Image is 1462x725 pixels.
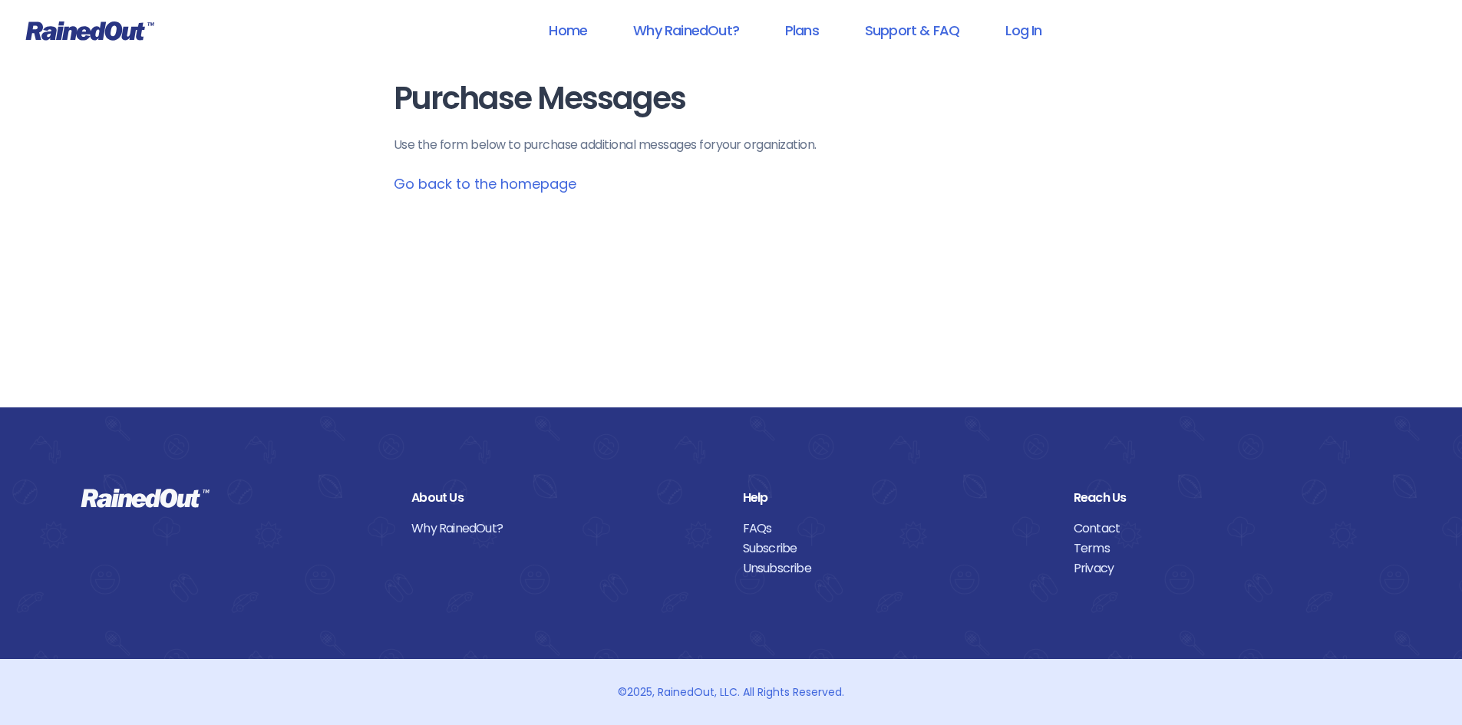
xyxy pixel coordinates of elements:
[743,488,1051,508] div: Help
[1074,539,1381,559] a: Terms
[845,13,979,48] a: Support & FAQ
[613,13,759,48] a: Why RainedOut?
[529,13,607,48] a: Home
[1074,519,1381,539] a: Contact
[1074,488,1381,508] div: Reach Us
[743,559,1051,578] a: Unsubscribe
[743,539,1051,559] a: Subscribe
[985,13,1061,48] a: Log In
[1074,559,1381,578] a: Privacy
[394,81,1069,116] h1: Purchase Messages
[394,136,1069,154] p: Use the form below to purchase additional messages for your organization .
[765,13,839,48] a: Plans
[411,519,719,539] a: Why RainedOut?
[411,488,719,508] div: About Us
[394,174,576,193] a: Go back to the homepage
[743,519,1051,539] a: FAQs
